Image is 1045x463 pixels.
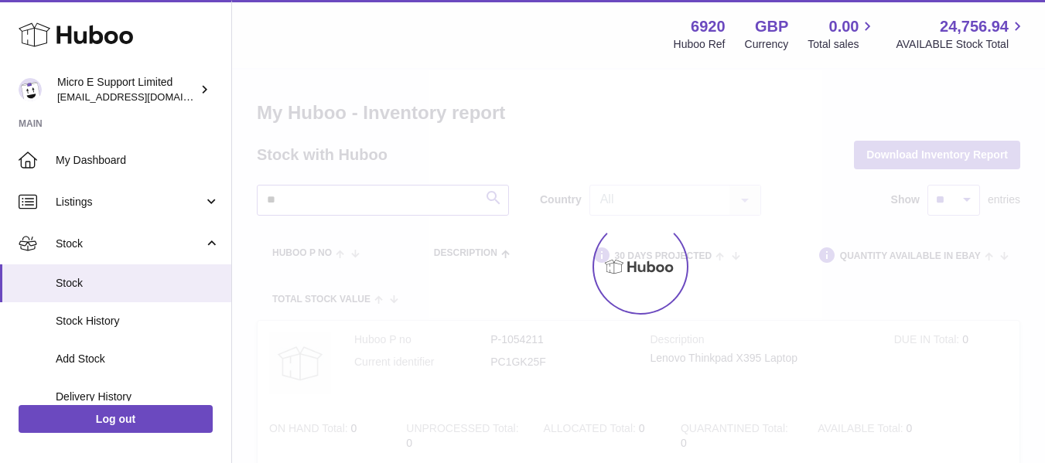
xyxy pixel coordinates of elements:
span: 24,756.94 [940,16,1009,37]
span: 0.00 [829,16,859,37]
span: My Dashboard [56,153,220,168]
strong: 6920 [691,16,726,37]
a: 0.00 Total sales [808,16,876,52]
span: Stock History [56,314,220,329]
a: Log out [19,405,213,433]
strong: GBP [755,16,788,37]
span: Stock [56,237,203,251]
a: 24,756.94 AVAILABLE Stock Total [896,16,1026,52]
div: Micro E Support Limited [57,75,196,104]
img: contact@micropcsupport.com [19,78,42,101]
span: Delivery History [56,390,220,404]
span: Stock [56,276,220,291]
span: [EMAIL_ADDRESS][DOMAIN_NAME] [57,90,227,103]
div: Huboo Ref [674,37,726,52]
span: AVAILABLE Stock Total [896,37,1026,52]
span: Total sales [808,37,876,52]
span: Listings [56,195,203,209]
div: Currency [745,37,789,52]
span: Add Stock [56,352,220,366]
